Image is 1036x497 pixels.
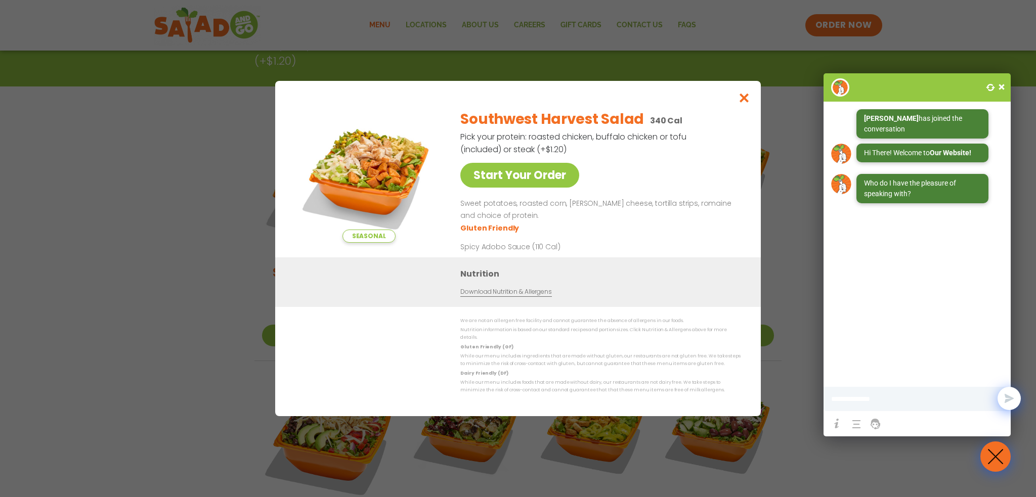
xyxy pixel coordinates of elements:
div: Hi There! Welcome to [864,148,981,158]
div: has joined the conversation [864,113,981,134]
img: wpChatIcon [981,442,1010,471]
strong: Our Website! [930,149,971,157]
strong: [PERSON_NAME] [864,114,919,122]
a: Help [829,416,845,432]
a: Support [868,416,884,432]
a: Chat [847,413,865,431]
button: Send [998,387,1021,410]
a: Start Your Order [460,163,579,188]
a: Download Nutrition & Allergens [460,287,551,297]
p: Nutrition information is based on our standard recipes and portion sizes. Click Nutrition & Aller... [460,326,741,342]
p: We are not an allergen free facility and cannot guarantee the absence of allergens in our foods. [460,317,741,325]
h2: Southwest Harvest Salad [460,109,644,130]
strong: Dairy Friendly (DF) [460,370,508,376]
p: Spicy Adobo Sauce (110 Cal) [460,242,647,252]
div: Who do I have the pleasure of speaking with? [864,178,981,199]
strong: Gluten Friendly (GF) [460,344,513,350]
button: Close modal [728,81,761,115]
div: Reset [983,79,998,95]
p: Pick your protein: roasted chicken, buffalo chicken or tofu (included) or steak (+$1.20) [460,130,688,156]
p: While our menu includes ingredients that are made without gluten, our restaurants are not gluten ... [460,352,741,368]
h3: Nutrition [460,267,746,280]
li: Gluten Friendly [460,223,521,234]
p: Sweet potatoes, roasted corn, [PERSON_NAME] cheese, tortilla strips, romaine and choice of protein. [460,198,737,222]
p: 340 Cal [650,114,682,127]
span: Seasonal [342,230,396,243]
p: While our menu includes foods that are made without dairy, our restaurants are not dairy free. We... [460,379,741,394]
img: Featured product photo for Southwest Harvest Salad [298,101,440,243]
img: wpChatIcon [831,78,849,97]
